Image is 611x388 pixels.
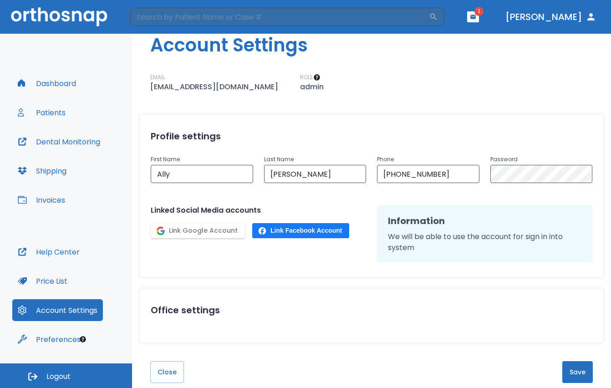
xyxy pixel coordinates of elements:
input: Phone [377,165,479,183]
input: Search by Patient Name or Case # [130,8,429,26]
button: Shipping [12,160,72,182]
div: Tooltip anchor [79,335,87,343]
button: Link Facebook Account [252,223,349,238]
p: Phone [377,154,479,165]
p: Linked Social Media accounts [151,205,366,216]
p: First Name [151,154,253,165]
button: Invoices [12,189,71,211]
button: Dental Monitoring [12,131,106,153]
p: Password [490,154,593,165]
button: Save [562,361,593,383]
span: Logout [46,372,71,382]
h2: Profile settings [151,129,592,143]
p: We will be able to use the account for sign in into system [388,231,581,253]
button: Link Google Account [151,223,245,238]
button: Help Center [12,241,85,263]
p: admin [300,82,324,92]
button: Dashboard [12,72,81,94]
input: Last Name [264,165,367,183]
button: Preferences [12,328,86,350]
button: Close [150,361,184,383]
button: Price List [12,270,73,292]
p: Last Name [264,154,367,165]
input: First Name [151,165,253,183]
h2: Office settings [151,303,592,317]
p: [EMAIL_ADDRESS][DOMAIN_NAME] [150,82,278,92]
div: Tooltip anchor [313,73,321,82]
p: ROLE [300,73,313,82]
h2: Information [388,214,581,228]
button: Account Settings [12,299,103,321]
img: Orthosnap [11,7,107,26]
h1: Account Settings [150,31,611,59]
button: [PERSON_NAME] [502,9,600,25]
span: 1 [474,7,484,16]
p: EMAIL [150,73,165,82]
button: Patients [12,102,71,123]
